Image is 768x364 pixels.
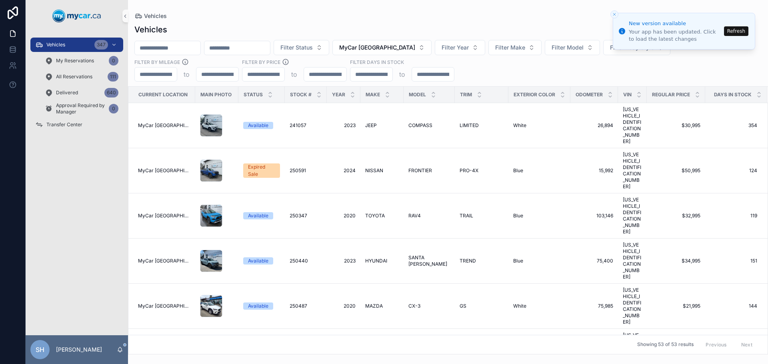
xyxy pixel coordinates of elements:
span: Vehicles [46,42,65,48]
span: Blue [513,258,523,264]
a: [US_VEHICLE_IDENTIFICATION_NUMBER] [623,197,642,235]
span: LIMITED [460,122,479,129]
a: $21,995 [652,303,700,309]
span: Blue [513,213,523,219]
span: Filter Model [552,44,584,52]
a: Transfer Center [30,117,123,132]
a: FRONTIER [408,167,450,174]
a: [US_VEHICLE_IDENTIFICATION_NUMBER] [623,242,642,280]
a: JEEP [365,122,399,129]
div: 111 [108,72,118,82]
a: [US_VEHICLE_IDENTIFICATION_NUMBER] [623,151,642,190]
a: My Reservations0 [40,54,123,68]
span: 2023 [332,122,356,129]
a: TOYOTA [365,213,399,219]
span: 2020 [332,303,356,309]
div: Available [248,302,268,310]
label: Filter Days In Stock [350,58,404,66]
a: GS [460,303,504,309]
a: CX-3 [408,303,450,309]
span: 124 [706,167,757,174]
a: MyCar [GEOGRAPHIC_DATA] [138,167,190,174]
button: Refresh [724,26,748,36]
span: HYUNDAI [365,258,387,264]
span: My Reservations [56,58,94,64]
a: [US_VEHICLE_IDENTIFICATION_NUMBER] [623,287,642,325]
a: 151 [706,258,757,264]
a: Blue [513,258,566,264]
a: 2020 [332,213,356,219]
span: Delivered [56,90,78,96]
a: 144 [706,303,757,309]
span: White [513,122,526,129]
a: 2024 [332,167,356,174]
a: Available [243,302,280,310]
span: Filter Year [442,44,469,52]
a: RAV4 [408,213,450,219]
label: FILTER BY PRICE [242,58,280,66]
a: $34,995 [652,258,700,264]
p: to [399,70,405,79]
a: All Reservations111 [40,70,123,84]
span: CX-3 [408,303,420,309]
span: TOYOTA [365,213,385,219]
span: VIN [623,91,632,98]
span: 2023 [332,258,356,264]
span: Main Photo [200,91,232,98]
a: $30,995 [652,122,700,129]
div: 347 [94,40,108,50]
span: TREND [460,258,476,264]
span: SANTA [PERSON_NAME] [408,255,450,267]
span: SH [36,345,44,354]
a: 241057 [290,122,322,129]
div: New version available [629,20,722,28]
span: Filter Make [495,44,525,52]
a: 26,894 [575,122,613,129]
div: scrollable content [26,32,128,142]
span: Blue [513,167,523,174]
span: 75,400 [575,258,613,264]
button: Select Button [332,40,432,55]
span: Status [244,91,263,98]
span: COMPASS [408,122,432,129]
a: COMPASS [408,122,450,129]
div: Your app has been updated. Click to load the latest changes [629,28,722,43]
h1: Vehicles [134,24,167,35]
span: 250487 [290,303,307,309]
span: 250591 [290,167,306,174]
a: Delivered640 [40,86,123,100]
div: 640 [104,88,118,97]
span: 250440 [290,258,308,264]
span: 250347 [290,213,307,219]
a: White [513,303,566,309]
span: Approval Required by Manager [56,102,106,115]
a: [US_VEHICLE_IDENTIFICATION_NUMBER] [623,106,642,145]
a: White [513,122,566,129]
span: MAZDA [365,303,383,309]
span: NISSAN [365,167,383,174]
a: Available [243,257,280,265]
p: [PERSON_NAME] [56,346,102,354]
span: Current Location [138,91,188,98]
a: $32,995 [652,213,700,219]
a: 250347 [290,213,322,219]
button: Select Button [488,40,542,55]
a: MyCar [GEOGRAPHIC_DATA] [138,303,190,309]
span: JEEP [365,122,377,129]
a: MyCar [GEOGRAPHIC_DATA] [138,258,190,264]
a: 15,992 [575,167,613,174]
span: Filter Body Style [610,44,654,52]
